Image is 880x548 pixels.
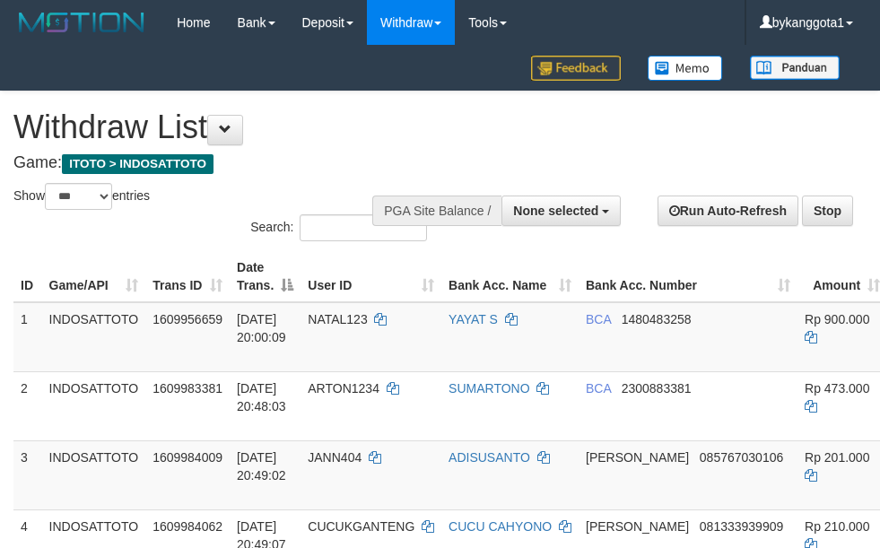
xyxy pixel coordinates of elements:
span: [DATE] 20:48:03 [237,381,286,413]
label: Show entries [13,183,150,210]
span: 1609983381 [152,381,222,396]
th: Game/API: activate to sort column ascending [42,251,146,302]
th: Date Trans.: activate to sort column descending [230,251,301,302]
th: Trans ID: activate to sort column ascending [145,251,230,302]
input: Search: [300,214,427,241]
td: INDOSATTOTO [42,371,146,440]
span: ARTON1234 [308,381,379,396]
h1: Withdraw List [13,109,853,145]
a: Run Auto-Refresh [658,196,798,226]
span: [DATE] 20:00:09 [237,312,286,344]
span: CUCUKGANTENG [308,519,414,534]
span: JANN404 [308,450,362,465]
img: Feedback.jpg [531,56,621,81]
span: BCA [586,381,611,396]
a: ADISUSANTO [449,450,530,465]
span: 1609984009 [152,450,222,465]
a: Stop [802,196,853,226]
span: NATAL123 [308,312,367,326]
span: Rp 473.000 [805,381,869,396]
label: Search: [250,214,426,241]
button: None selected [501,196,621,226]
span: Rp 201.000 [805,450,869,465]
a: CUCU CAHYONO [449,519,552,534]
span: [PERSON_NAME] [586,519,689,534]
h4: Game: [13,154,853,172]
div: PGA Site Balance / [372,196,501,226]
img: MOTION_logo.png [13,9,150,36]
th: Bank Acc. Name: activate to sort column ascending [441,251,579,302]
a: SUMARTONO [449,381,530,396]
span: Rp 900.000 [805,312,869,326]
a: YAYAT S [449,312,498,326]
span: None selected [513,204,598,218]
span: [PERSON_NAME] [586,450,689,465]
img: Button%20Memo.svg [648,56,723,81]
th: Bank Acc. Number: activate to sort column ascending [579,251,797,302]
td: 1 [13,302,42,372]
span: BCA [586,312,611,326]
span: Copy 1480483258 to clipboard [622,312,692,326]
th: ID [13,251,42,302]
span: 1609956659 [152,312,222,326]
span: Rp 210.000 [805,519,869,534]
td: INDOSATTOTO [42,302,146,372]
span: 1609984062 [152,519,222,534]
span: [DATE] 20:49:02 [237,450,286,483]
select: Showentries [45,183,112,210]
span: Copy 085767030106 to clipboard [700,450,783,465]
span: ITOTO > INDOSATTOTO [62,154,213,174]
td: 2 [13,371,42,440]
td: INDOSATTOTO [42,440,146,509]
img: panduan.png [750,56,840,80]
th: User ID: activate to sort column ascending [301,251,441,302]
td: 3 [13,440,42,509]
span: Copy 2300883381 to clipboard [622,381,692,396]
span: Copy 081333939909 to clipboard [700,519,783,534]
